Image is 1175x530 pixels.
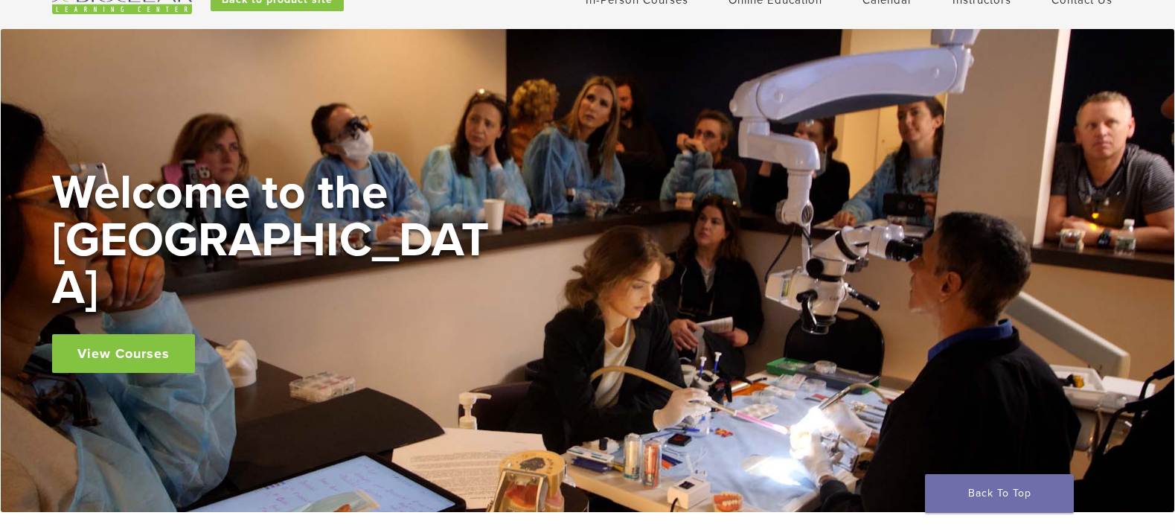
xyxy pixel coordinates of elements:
h2: Welcome to the [GEOGRAPHIC_DATA] [52,169,499,312]
a: View Courses [52,334,195,373]
a: Back To Top [925,474,1074,513]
